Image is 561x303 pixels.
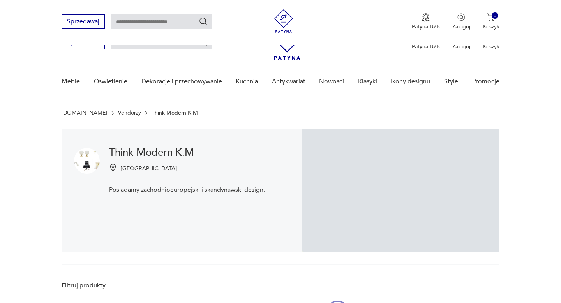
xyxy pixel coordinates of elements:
p: Patyna B2B [412,43,440,50]
a: Kuchnia [236,67,258,97]
h1: Think Modern K.M [109,148,265,157]
img: Patyna - sklep z meblami i dekoracjami vintage [272,9,295,33]
a: [DOMAIN_NAME] [62,110,107,116]
button: 0Koszyk [483,13,499,30]
div: 0 [492,12,498,19]
p: Zaloguj [452,43,470,50]
button: Szukaj [199,17,208,26]
img: Ikonka użytkownika [457,13,465,21]
a: Sprzedawaj [62,19,105,25]
a: Ikona medaluPatyna B2B [412,13,440,30]
a: Promocje [472,67,499,97]
p: Patyna B2B [412,23,440,30]
button: Patyna B2B [412,13,440,30]
a: Nowości [319,67,344,97]
p: Posiadamy zachodnioeuropejski i skandynawski design. [109,185,265,194]
a: Meble [62,67,80,97]
p: Koszyk [483,23,499,30]
button: Zaloguj [452,13,470,30]
a: Dekoracje i przechowywanie [141,67,222,97]
a: Oświetlenie [94,67,127,97]
a: Antykwariat [272,67,305,97]
img: Think Modern K.M [74,148,100,174]
button: Sprzedawaj [62,14,105,29]
a: Style [444,67,458,97]
a: Ikony designu [391,67,430,97]
p: Think Modern K.M [152,110,198,116]
img: Ikona koszyka [487,13,495,21]
a: Vendorzy [118,110,141,116]
p: [GEOGRAPHIC_DATA] [121,165,177,172]
a: Sprzedawaj [62,40,105,45]
p: Zaloguj [452,23,470,30]
img: Ikona medalu [422,13,430,22]
p: Koszyk [483,43,499,50]
a: Klasyki [358,67,377,97]
p: Filtruj produkty [62,281,157,290]
img: Ikonka pinezki mapy [109,164,117,171]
